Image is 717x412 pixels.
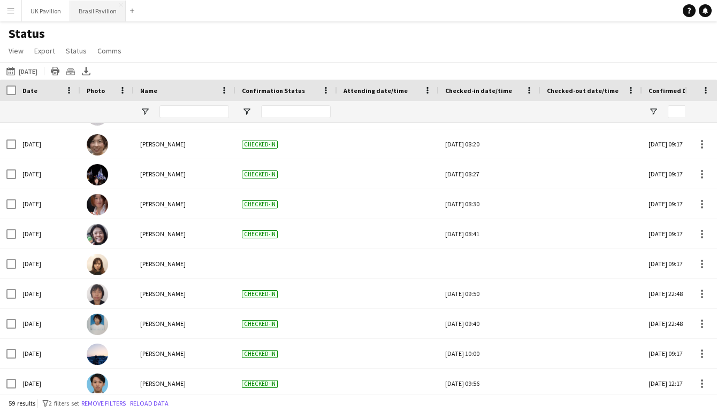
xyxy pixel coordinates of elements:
input: Confirmed Date Filter Input [668,105,711,118]
app-action-btn: Crew files as ZIP [64,65,77,77]
img: Terushi Sho [87,344,108,365]
div: [DATE] [16,309,80,338]
span: Checked-in [242,380,278,388]
div: [DATE] 09:17 [642,339,717,368]
div: [DATE] 09:40 [445,309,534,338]
span: Name [140,87,157,95]
div: [DATE] [16,129,80,159]
span: Export [34,46,55,56]
div: [DATE] 09:17 [642,129,717,159]
div: [DATE] 10:00 [445,339,534,368]
button: Open Filter Menu [140,107,150,116]
div: [DATE] 12:17 [642,369,717,398]
div: [DATE] 08:41 [445,219,534,248]
img: Yuri ITO [87,254,108,275]
div: [DATE] 09:56 [445,369,534,398]
button: Brasil Pavilion [70,1,126,21]
a: View [4,44,28,58]
div: [DATE] 09:17 [642,159,717,189]
input: Confirmation Status Filter Input [261,105,331,118]
a: Export [30,44,59,58]
div: [DATE] 08:20 [445,129,534,159]
div: [DATE] 09:17 [642,189,717,219]
div: [DATE] [16,189,80,219]
span: [PERSON_NAME] [140,260,186,268]
div: [DATE] [16,249,80,278]
div: [DATE] [16,339,80,368]
span: [PERSON_NAME] [140,230,186,238]
span: Checked-in date/time [445,87,512,95]
div: [DATE] [16,219,80,248]
div: [DATE] [16,279,80,308]
span: Checked-in [242,170,278,178]
span: Checked-in [242,141,278,149]
div: [DATE] 09:17 [642,219,717,248]
span: Checked-in [242,350,278,358]
span: [PERSON_NAME] [140,140,186,148]
div: [DATE] 22:48 [642,279,717,308]
div: [DATE] 08:30 [445,189,534,219]
img: Hitomi MATSUDA [87,164,108,185]
span: [PERSON_NAME] [140,320,186,328]
span: Photo [87,87,105,95]
app-action-btn: Print [49,65,62,77]
span: Checked-in [242,320,278,328]
a: Status [62,44,91,58]
span: Confirmation Status [242,87,305,95]
span: Comms [97,46,121,56]
span: [PERSON_NAME] [140,349,186,357]
span: 2 filters set [49,399,79,407]
span: Date [22,87,37,95]
button: Open Filter Menu [649,107,658,116]
img: Naoko TSUJI [87,224,108,245]
img: Mako TANIGUCHI [87,194,108,215]
a: Comms [93,44,126,58]
span: Checked-in [242,290,278,298]
img: Tomoko YAMAMOTO [87,284,108,305]
span: Attending date/time [344,87,408,95]
div: [DATE] [16,369,80,398]
button: Remove filters [79,398,128,409]
span: Checked-in [242,200,278,208]
span: Checked-in [242,230,278,238]
button: UK Pavilion [22,1,70,21]
div: [DATE] 09:17 [642,249,717,278]
span: [PERSON_NAME] [140,379,186,387]
span: [PERSON_NAME] [140,290,186,298]
div: [DATE] [16,159,80,189]
button: Reload data [128,398,171,409]
span: Checked-out date/time [547,87,619,95]
div: [DATE] 08:27 [445,159,534,189]
span: [PERSON_NAME] [140,200,186,208]
span: Confirmed Date [649,87,697,95]
div: [DATE] 09:50 [445,279,534,308]
img: Takuto Maeda [87,374,108,395]
span: [PERSON_NAME] [140,170,186,178]
app-action-btn: Export XLSX [80,65,93,77]
button: [DATE] [4,65,40,77]
input: Name Filter Input [159,105,229,118]
img: Tomoko KITAYAMA [87,314,108,335]
button: Open Filter Menu [242,107,251,116]
div: [DATE] 22:48 [642,309,717,338]
span: Status [66,46,87,56]
span: View [9,46,24,56]
img: Midori MIYAKO [87,134,108,156]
